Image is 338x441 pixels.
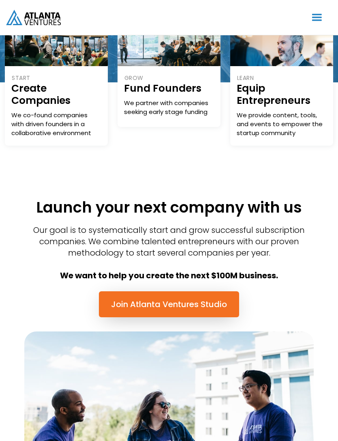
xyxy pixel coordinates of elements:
[24,200,314,214] h1: Launch your next company with us
[237,82,327,107] h1: Equip Entrepreneurs
[124,99,214,116] div: We partner with companies seeking early stage funding
[11,82,101,107] h1: Create Companies
[12,73,101,82] div: START
[237,73,327,82] div: LEARN
[302,6,332,29] div: menu
[230,30,333,146] a: LEARNEquip EntrepreneursWe provide content, tools, and events to empower the startup communityAcc...
[124,82,214,95] h1: Fund Founders
[5,30,108,146] a: STARTCreate CompaniesWe co-found companies with driven founders in a collaborative environmentCre...
[237,138,324,146] div: Access our Resources →
[99,291,239,317] a: Join Atlanta Ventures Studio
[60,270,278,281] strong: We want to help you create the next $100M business.
[237,111,327,138] div: We provide content, tools, and events to empower the startup community
[24,224,314,281] div: Our goal is to systematically start and grow successful subscription companies. We combine talent...
[124,73,214,82] div: GROW
[118,30,220,127] a: GROWFund FoundersWe partner with companies seeking early stage fundingRaise Capital →
[11,111,101,138] div: We co-found companies with driven founders in a collaborative environment
[124,116,180,125] div: Raise Capital →
[11,138,88,146] div: Create a Company →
